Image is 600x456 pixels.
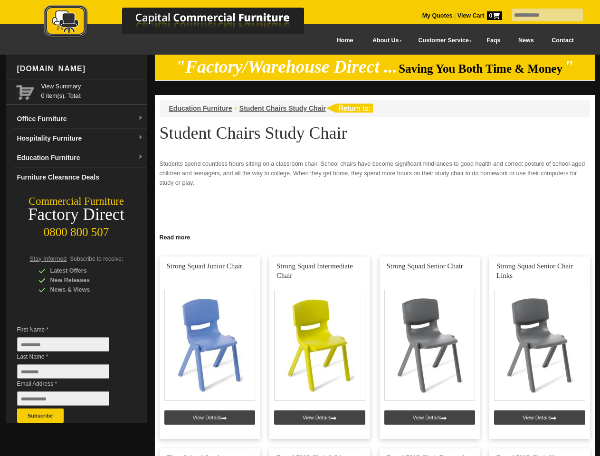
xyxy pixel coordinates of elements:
input: First Name * [17,337,109,351]
a: News [509,30,543,51]
div: 0800 800 507 [6,221,147,239]
span: Stay Informed [30,256,67,262]
a: My Quotes [422,12,453,19]
span: Last Name * [17,352,124,361]
a: Student Chairs Study Chair [239,104,326,112]
div: Latest Offers [38,266,129,275]
a: About Us [362,30,408,51]
a: Hospitality Furnituredropdown [13,129,147,148]
a: View Summary [41,82,143,91]
span: Subscribe to receive: [70,256,123,262]
input: Email Address * [17,391,109,406]
a: Faqs [478,30,510,51]
a: Customer Service [408,30,477,51]
a: View Cart0 [456,12,502,19]
div: Commercial Furniture [6,195,147,208]
img: dropdown [138,115,143,121]
img: return to [326,104,373,113]
div: News & Views [38,285,129,294]
span: 0 [487,11,502,20]
button: Subscribe [17,408,64,423]
div: New Releases [38,275,129,285]
a: Capital Commercial Furniture Logo [18,5,350,42]
strong: View Cart [457,12,502,19]
a: Click to read more [155,230,595,242]
li: › [235,104,237,113]
em: "Factory/Warehouse Direct ... [175,57,397,76]
em: " [564,57,574,76]
div: [DOMAIN_NAME] [13,55,147,83]
a: Furniture Clearance Deals [13,168,147,187]
img: dropdown [138,154,143,160]
a: Office Furnituredropdown [13,109,147,129]
p: Students spend countless hours sitting on a classroom chair. School chairs have become significan... [160,159,590,188]
span: First Name * [17,325,124,334]
span: Email Address * [17,379,124,389]
a: Contact [543,30,582,51]
span: Saving You Both Time & Money [399,62,562,75]
div: Factory Direct [6,208,147,221]
span: 0 item(s), Total: [41,82,143,99]
img: Capital Commercial Furniture Logo [18,5,350,39]
a: Education Furniture [169,104,232,112]
input: Last Name * [17,364,109,379]
h1: Student Chairs Study Chair [160,124,590,142]
a: Education Furnituredropdown [13,148,147,168]
img: dropdown [138,135,143,141]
